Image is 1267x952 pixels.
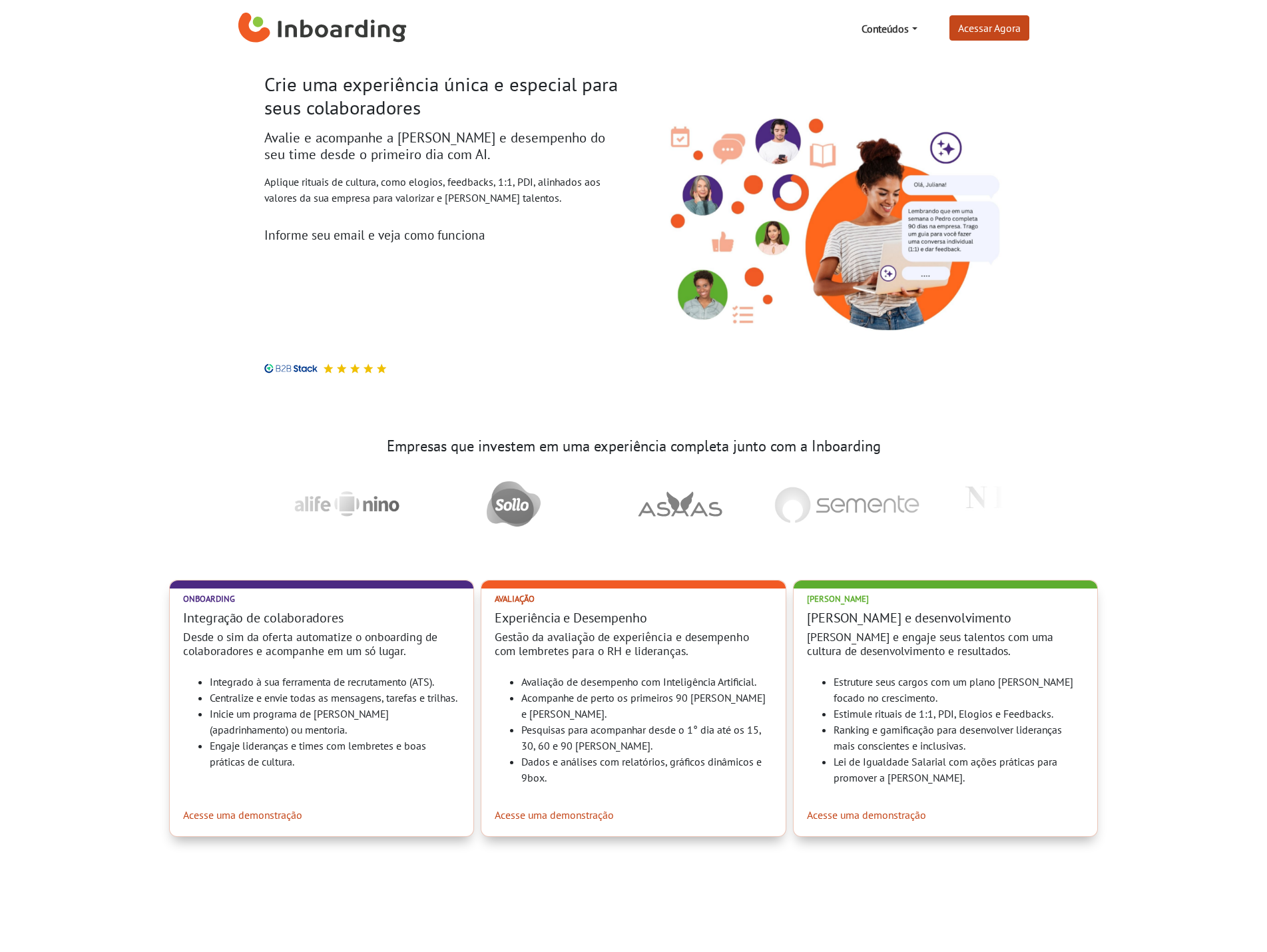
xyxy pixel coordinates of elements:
[238,9,407,49] img: Inboarding Home
[834,754,1084,786] li: Lei de Igualdade Salarial com ações práticas para promover a [PERSON_NAME].
[363,363,374,373] img: Avaliação 5 estrelas no B2B Stack
[264,73,624,119] h1: Crie uma experiência única e especial para seus colaboradores
[376,363,387,373] img: Avaliação 5 estrelas no B2B Stack
[210,738,460,770] li: Engaje lideranças e times com lembretes e boas práticas de cultura.
[495,630,772,658] h4: Gestão da avaliação de experiência e desempenho com lembretes para o RH e lideranças.
[495,594,772,604] h2: Avaliação
[521,722,772,754] li: Pesquisas para acompanhar desde o 1° dia até os 15, 30, 60 e 90 [PERSON_NAME].
[521,754,772,786] li: Dados e análises com relatórios, gráficos dinâmicos e 9box.
[210,674,460,690] li: Integrado à sua ferramenta de recrutamento (ATS).
[183,610,460,626] h3: Integração de colaboradores
[834,706,1084,722] li: Estimule rituais de 1:1, PDI, Elogios e Feedbacks.
[834,722,1084,754] li: Ranking e gamificação para desenvolver lideranças mais conscientes e inclusivas.
[264,227,624,242] h3: Informe seu email e veja como funciona
[274,471,415,537] img: Alife Nino
[210,690,460,706] li: Centralize e envie todas as mensagens, tarefas e trilhas.
[264,363,318,373] img: B2B Stack logo
[761,475,927,533] img: Semente Negocios
[807,610,1084,626] h3: [PERSON_NAME] e desenvolvimento
[495,610,772,626] h3: Experiência e Desempenho
[350,363,360,373] img: Avaliação 5 estrelas no B2B Stack
[521,690,772,722] li: Acompanhe de perto os primeiros 90 [PERSON_NAME] e [PERSON_NAME].
[473,471,549,537] img: Sollo Brasil
[318,363,387,373] div: Avaliação 5 estrelas no B2B Stack
[183,807,460,823] a: Acesse uma demonstração
[625,481,730,527] img: Asaas
[264,248,592,348] iframe: Form 1
[949,15,1029,41] a: Acessar Agora
[264,174,624,206] p: Aplique rituais de cultura, como elogios, feedbacks, 1:1, PDI, alinhados aos valores da sua empre...
[264,130,624,163] h2: Avalie e acompanhe a [PERSON_NAME] e desempenho do seu time desde o primeiro dia com AI.
[183,594,460,604] h2: Onboarding
[856,15,922,42] a: Conteúdos
[807,807,1084,823] a: Acesse uma demonstração
[521,674,772,690] li: Avaliação de desempenho com Inteligência Artificial.
[264,437,1003,455] h3: Empresas que investem em uma experiência completa junto com a Inboarding
[336,363,347,373] img: Avaliação 5 estrelas no B2B Stack
[323,363,334,373] img: Avaliação 5 estrelas no B2B Stack
[210,706,460,738] li: Inicie um programa de [PERSON_NAME] (apadrinhamento) ou mentoria.
[238,5,407,52] a: Inboarding Home Page
[495,807,772,823] a: Acesse uma demonstração
[834,674,1084,706] li: Estruture seus cargos com um plano [PERSON_NAME] focado no crescimento.
[644,95,1003,336] img: Inboarding - Rutuais de Cultura com Inteligência Ariticial. Feedback, conversas 1:1, PDI.
[183,630,460,658] h4: Desde o sim da oferta automatize o onboarding de colaboradores e acompanhe em um só lugar.
[807,594,1084,604] h2: [PERSON_NAME]
[807,630,1084,658] h4: [PERSON_NAME] e engaje seus talentos com uma cultura de desenvolvimento e resultados.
